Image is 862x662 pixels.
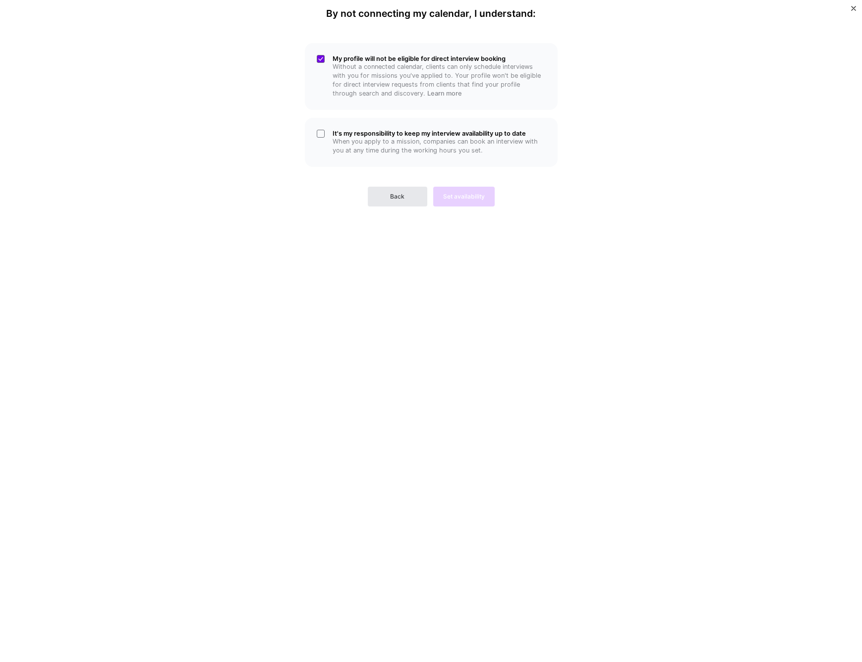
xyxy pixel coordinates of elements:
[368,187,427,206] button: Back
[390,192,404,201] span: Back
[333,62,546,98] p: Without a connected calendar, clients can only schedule interviews with you for missions you've a...
[333,55,546,62] h5: My profile will not be eligible for direct interview booking
[427,90,462,97] a: Learn more
[326,8,536,19] h4: By not connecting my calendar, I understand:
[333,137,546,155] p: When you apply to a mission, companies can book an interview with you at any time during the work...
[851,6,856,16] button: Close
[333,130,546,137] h5: It's my responsibility to keep my interview availability up to date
